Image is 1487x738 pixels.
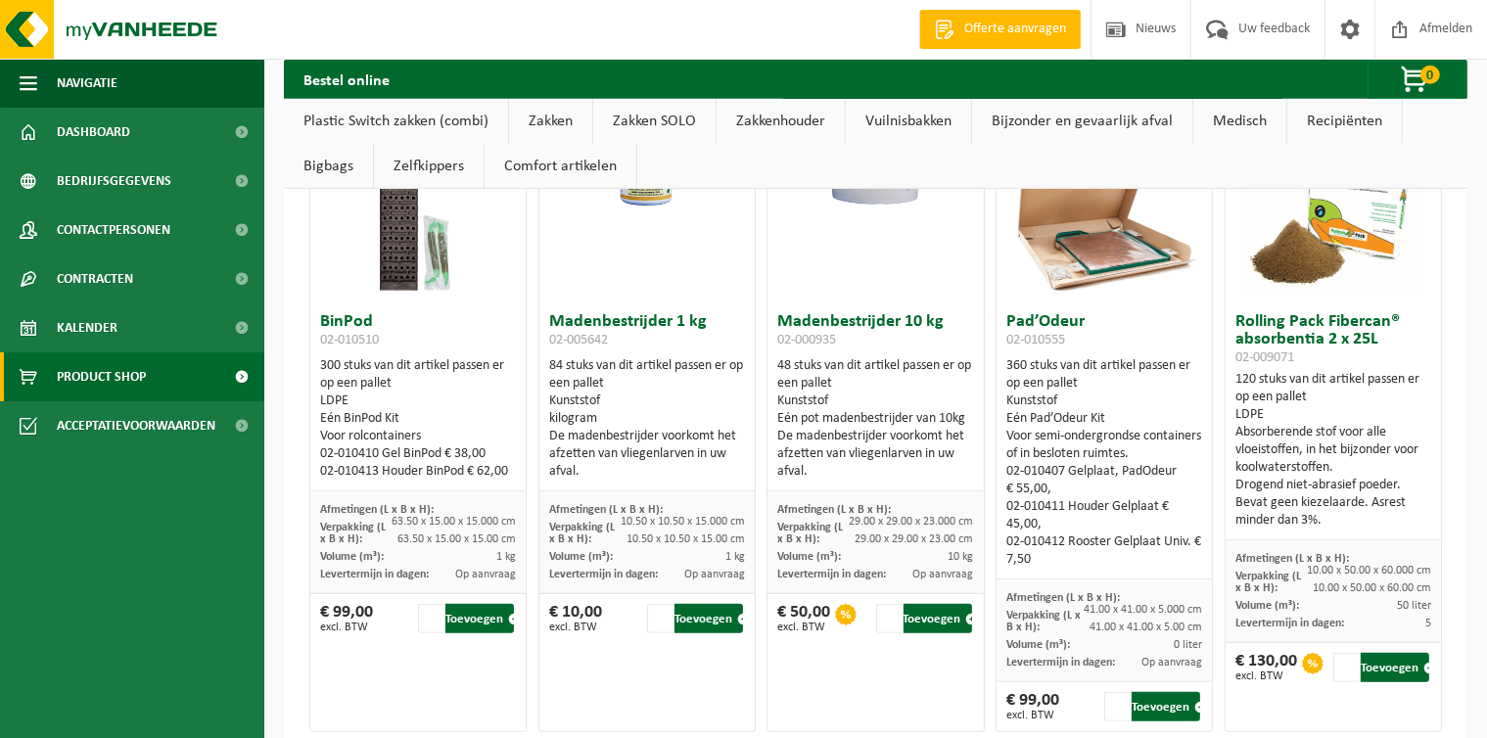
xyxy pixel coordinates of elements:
div: kilogram [549,410,745,428]
span: 5 [1425,618,1431,629]
h2: Bestel online [284,60,409,98]
a: Offerte aanvragen [919,10,1081,49]
span: Contactpersonen [57,206,170,254]
span: 0 [1420,66,1440,84]
div: Eén BinPod Kit [320,410,516,428]
span: Volume (m³): [320,551,384,563]
span: Verpakking (L x B x H): [549,522,615,545]
button: Toevoegen [674,604,743,633]
span: Offerte aanvragen [959,20,1071,39]
input: 1 [1104,692,1130,721]
a: Zakken [509,99,592,144]
button: Toevoegen [904,604,972,633]
div: De madenbestrijder voorkomt het afzetten van vliegenlarven in uw afval. [549,428,745,481]
div: Eén Pad’Odeur Kit [1006,410,1202,428]
span: 41.00 x 41.00 x 5.00 cm [1090,622,1202,633]
span: Volume (m³): [777,551,841,563]
span: Afmetingen (L x B x H): [549,504,663,516]
div: Kunststof [1006,392,1202,410]
span: excl. BTW [1235,670,1297,682]
span: excl. BTW [320,622,373,633]
a: Comfort artikelen [485,144,636,189]
span: excl. BTW [777,622,830,633]
div: 120 stuks van dit artikel passen er op een pallet [1235,371,1431,530]
span: Verpakking (L x B x H): [1235,571,1301,594]
span: 1 kg [496,551,516,563]
a: Vuilnisbakken [846,99,971,144]
span: 10 kg [949,551,974,563]
div: De madenbestrijder voorkomt het afzetten van vliegenlarven in uw afval. [777,428,973,481]
span: 63.50 x 15.00 x 15.00 cm [397,533,516,545]
h3: Madenbestrijder 1 kg [549,313,745,352]
div: Voor semi-ondergrondse containers of in besloten ruimtes. 02-010407 Gelplaat, PadOdeur € 55,00, 0... [1006,428,1202,569]
a: Bigbags [284,144,373,189]
div: Kunststof [549,392,745,410]
a: Zakkenhouder [717,99,845,144]
span: Verpakking (L x B x H): [777,522,843,545]
div: Voor rolcontainers 02-010410 Gel BinPod € 38,00 02-010413 Houder BinPod € 62,00 [320,428,516,481]
span: Levertermijn in dagen: [1006,657,1115,669]
div: LDPE [320,392,516,410]
div: 48 stuks van dit artikel passen er op een pallet [777,357,973,481]
h3: Rolling Pack Fibercan® absorbentia 2 x 25L [1235,313,1431,366]
a: Bijzonder en gevaarlijk afval [972,99,1192,144]
span: 02-009071 [1235,350,1294,365]
span: Afmetingen (L x B x H): [1235,553,1349,565]
div: € 99,00 [1006,692,1059,721]
span: Navigatie [57,59,117,108]
span: Afmetingen (L x B x H): [1006,592,1120,604]
a: Zakken SOLO [593,99,716,144]
span: 63.50 x 15.00 x 15.000 cm [392,516,516,528]
input: 1 [418,604,443,633]
span: 29.00 x 29.00 x 23.00 cm [856,533,974,545]
div: Eén pot madenbestrijder van 10kg [777,410,973,428]
button: Toevoegen [1361,653,1429,682]
span: 10.50 x 10.50 x 15.00 cm [627,533,745,545]
span: 0 liter [1174,639,1202,651]
div: Kunststof [777,392,973,410]
span: 10.50 x 10.50 x 15.000 cm [621,516,745,528]
span: Op aanvraag [455,569,516,580]
span: Levertermijn in dagen: [549,569,658,580]
div: € 10,00 [549,604,602,633]
span: 02-005642 [549,333,608,347]
div: 360 stuks van dit artikel passen er op een pallet [1006,357,1202,569]
span: 41.00 x 41.00 x 5.000 cm [1084,604,1202,616]
span: Verpakking (L x B x H): [320,522,386,545]
span: Verpakking (L x B x H): [1006,610,1081,633]
span: Levertermijn in dagen: [1235,618,1344,629]
h3: Madenbestrijder 10 kg [777,313,973,352]
span: 02-000935 [777,333,836,347]
span: Levertermijn in dagen: [777,569,886,580]
h3: BinPod [320,313,516,352]
span: Op aanvraag [1141,657,1202,669]
span: 02-010510 [320,333,379,347]
span: Bedrijfsgegevens [57,157,171,206]
button: Toevoegen [445,604,514,633]
input: 1 [876,604,902,633]
span: Product Shop [57,352,146,401]
button: 0 [1368,60,1465,99]
img: 02-010555 [1006,108,1202,303]
input: 1 [1333,653,1359,682]
div: € 50,00 [777,604,830,633]
a: Zelfkippers [374,144,484,189]
span: 10.00 x 50.00 x 60.00 cm [1313,582,1431,594]
div: Absorberende stof voor alle vloeistoffen, in het bijzonder voor koolwaterstoffen. [1235,424,1431,477]
img: 02-009071 [1235,108,1431,303]
span: Contracten [57,254,133,303]
span: Afmetingen (L x B x H): [320,504,434,516]
div: LDPE [1235,406,1431,424]
button: Toevoegen [1132,692,1200,721]
span: Levertermijn in dagen: [320,569,429,580]
span: 02-010555 [1006,333,1065,347]
span: 1 kg [725,551,745,563]
span: Op aanvraag [684,569,745,580]
span: excl. BTW [1006,710,1059,721]
span: Afmetingen (L x B x H): [777,504,891,516]
div: € 99,00 [320,604,373,633]
span: Volume (m³): [549,551,613,563]
div: 300 stuks van dit artikel passen er op een pallet [320,357,516,481]
a: Plastic Switch zakken (combi) [284,99,508,144]
div: 84 stuks van dit artikel passen er op een pallet [549,357,745,481]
